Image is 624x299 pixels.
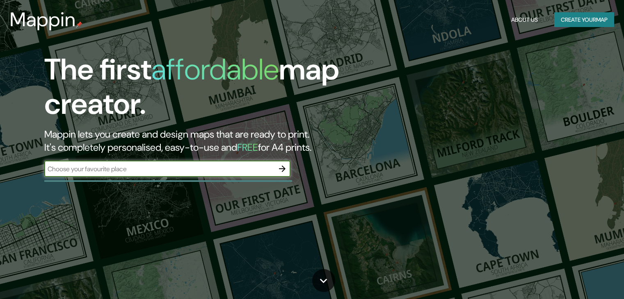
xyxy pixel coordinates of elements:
h1: affordable [151,50,279,88]
input: Choose your favourite place [44,164,274,174]
h5: FREE [237,141,258,154]
h1: The first map creator. [44,52,357,128]
button: About Us [508,12,541,27]
h3: Mappin [10,8,76,31]
img: mappin-pin [76,21,82,28]
h2: Mappin lets you create and design maps that are ready to print. It's completely personalised, eas... [44,128,357,154]
button: Create yourmap [554,12,614,27]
